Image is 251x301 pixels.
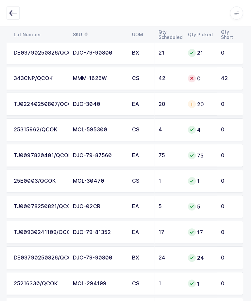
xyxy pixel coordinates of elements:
div: 5 [159,203,180,209]
div: EA [133,101,151,107]
div: 75 [159,152,180,158]
div: 1 [159,279,180,285]
div: TJ00078250821/QCOK [15,203,66,209]
div: DJO-79-87560 [74,152,125,158]
div: Qty Short [221,29,237,40]
div: 343CNP/QCOK [15,75,66,81]
div: CS [133,177,151,183]
div: 20 [188,100,213,108]
div: CS [133,126,151,132]
div: 0 [221,177,236,183]
div: DJO-79-81352 [74,228,125,234]
div: 24 [159,254,180,259]
div: Qty Picked [188,32,213,37]
div: 17 [159,228,180,234]
div: 0 [221,228,236,234]
div: 25E0003/QCOK [15,177,66,183]
div: TJ02240250807/QCOK [15,101,66,107]
div: TJ00930241109/QCOK [15,228,66,234]
div: MOL-595300 [74,126,125,132]
div: MOL-30470 [74,177,125,183]
div: 5 [188,202,213,209]
div: DJO-3040 [74,101,125,107]
div: BX [133,254,151,259]
div: 21 [159,50,180,56]
div: EA [133,228,151,234]
div: 0 [221,152,236,158]
div: CS [133,75,151,81]
div: 4 [159,126,180,132]
div: EA [133,203,151,209]
div: 42 [221,75,236,81]
div: Lot Number [15,32,66,37]
div: UOM [133,32,151,37]
div: 0 [188,74,213,82]
div: 0 [221,50,236,56]
div: DJO-79-90800 [74,254,125,259]
div: 75 [188,151,213,159]
div: MOL-294199 [74,279,125,285]
div: DJO-02CR [74,203,125,209]
div: 24 [188,253,213,260]
div: EA [133,152,151,158]
div: 42 [159,75,180,81]
div: 0 [221,203,236,209]
div: 25315962/QCOK [15,126,66,132]
div: 1 [159,177,180,183]
div: 0 [221,279,236,285]
div: 21 [188,49,213,57]
div: SKU [74,29,125,40]
div: TJ0097820401/QCOK [15,152,66,158]
div: MMM-1626W [74,75,125,81]
div: 0 [221,101,236,107]
div: 0 [221,126,236,132]
div: DJO-79-90800 [74,50,125,56]
div: 20 [159,101,180,107]
div: 4 [188,125,213,133]
div: BX [133,50,151,56]
div: DE03790250826/QCOK [15,50,66,56]
div: 1 [188,278,213,286]
div: 25216330/QCOK [15,279,66,285]
div: 0 [221,254,236,259]
div: 17 [188,227,213,235]
div: Qty Scheduled [159,29,180,40]
div: CS [133,279,151,285]
div: DE03790250826/QCOK [15,254,66,259]
div: 1 [188,176,213,184]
